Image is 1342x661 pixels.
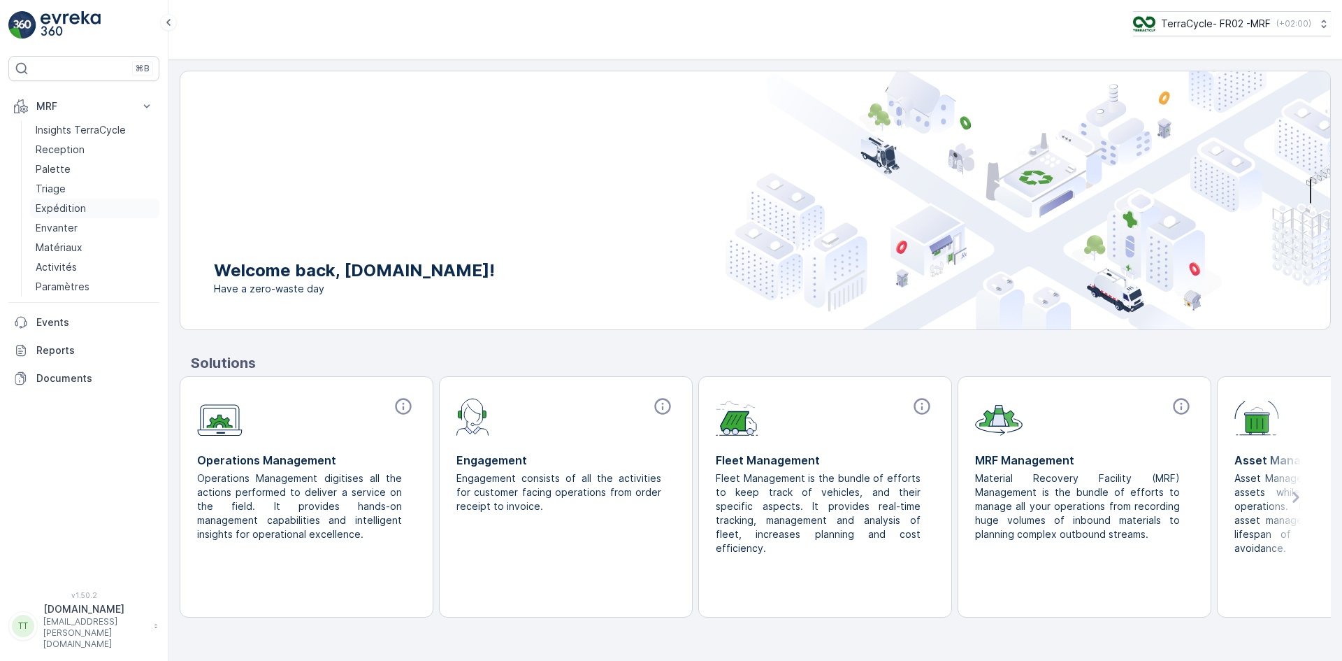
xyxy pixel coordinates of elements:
[456,471,664,513] p: Engagement consists of all the activities for customer facing operations from order receipt to in...
[716,397,758,436] img: module-icon
[214,282,495,296] span: Have a zero-waste day
[36,201,86,215] p: Expédition
[30,159,159,179] a: Palette
[43,616,147,650] p: [EMAIL_ADDRESS][PERSON_NAME][DOMAIN_NAME]
[975,397,1023,436] img: module-icon
[30,140,159,159] a: Reception
[197,397,243,436] img: module-icon
[30,120,159,140] a: Insights TerraCycle
[726,71,1330,329] img: city illustration
[36,162,71,176] p: Palette
[36,241,82,255] p: Matériaux
[43,602,147,616] p: [DOMAIN_NAME]
[8,364,159,392] a: Documents
[1161,17,1271,31] p: TerraCycle- FR02 -MRF
[8,308,159,336] a: Events
[1234,397,1279,436] img: module-icon
[456,452,675,469] p: Engagement
[36,182,66,196] p: Triage
[36,99,131,113] p: MRF
[36,315,154,329] p: Events
[36,371,154,385] p: Documents
[136,63,150,74] p: ⌘B
[36,123,126,137] p: Insights TerraCycle
[36,221,78,235] p: Envanter
[12,615,34,637] div: TT
[30,257,159,277] a: Activités
[191,353,1331,374] p: Solutions
[8,602,159,650] button: TT[DOMAIN_NAME][EMAIL_ADDRESS][PERSON_NAME][DOMAIN_NAME]
[36,260,77,274] p: Activités
[8,591,159,599] span: v 1.50.2
[716,471,923,555] p: Fleet Management is the bundle of efforts to keep track of vehicles, and their specific aspects. ...
[716,452,935,469] p: Fleet Management
[197,471,405,541] p: Operations Management digitises all the actions performed to deliver a service on the field. It p...
[197,452,416,469] p: Operations Management
[36,280,89,294] p: Paramètres
[1133,11,1331,36] button: TerraCycle- FR02 -MRF(+02:00)
[8,92,159,120] button: MRF
[30,277,159,297] a: Paramètres
[975,452,1194,469] p: MRF Management
[36,343,154,357] p: Reports
[30,238,159,257] a: Matériaux
[30,199,159,218] a: Expédition
[30,218,159,238] a: Envanter
[36,143,85,157] p: Reception
[8,336,159,364] a: Reports
[41,11,101,39] img: logo_light-DOdMpM7g.png
[30,179,159,199] a: Triage
[456,397,489,436] img: module-icon
[1133,16,1155,31] img: terracycle.png
[214,260,495,282] p: Welcome back, [DOMAIN_NAME]!
[975,471,1183,541] p: Material Recovery Facility (MRF) Management is the bundle of efforts to manage all your operation...
[1276,18,1311,29] p: ( +02:00 )
[8,11,36,39] img: logo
